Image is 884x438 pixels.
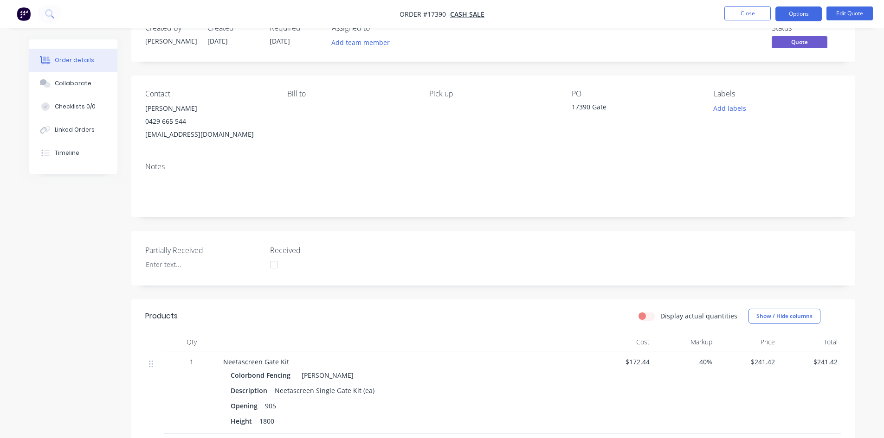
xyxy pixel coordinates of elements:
div: Opening [231,399,261,413]
button: Add team member [332,36,395,49]
span: $172.44 [594,357,650,367]
a: Cash Sale [450,10,484,19]
div: Assigned to [332,24,425,32]
button: Order details [29,49,117,72]
div: Qty [164,333,219,351]
button: Add labels [709,102,751,114]
span: 1 [190,357,194,367]
div: Height [231,414,256,428]
div: Cost [591,333,653,351]
button: Add team member [326,36,394,49]
span: [DATE] [207,37,228,45]
button: Close [724,6,771,20]
div: Created by [145,24,196,32]
div: Markup [653,333,716,351]
div: Labels [714,89,841,98]
div: Bill to [287,89,414,98]
button: Options [775,6,822,21]
span: [DATE] [270,37,290,45]
button: Edit Quote [826,6,873,20]
div: [PERSON_NAME] [145,36,196,46]
div: 905 [261,399,280,413]
div: Linked Orders [55,126,95,134]
span: Neetascreen Gate Kit [223,357,289,366]
img: Factory [17,7,31,21]
span: $241.42 [720,357,775,367]
div: 17390 Gate [572,102,688,115]
div: PO [572,89,699,98]
div: Total [779,333,841,351]
span: Quote [772,36,827,48]
button: Linked Orders [29,118,117,141]
div: Required [270,24,321,32]
div: Contact [145,89,272,98]
div: Neetascreen Single Gate Kit (ea) [271,384,378,397]
div: Status [772,24,841,32]
div: [PERSON_NAME] [145,102,272,115]
div: 0429 665 544 [145,115,272,128]
label: Display actual quantities [660,311,737,321]
button: Collaborate [29,72,117,95]
button: Quote [772,36,827,50]
div: Price [716,333,779,351]
div: Notes [145,162,841,171]
div: Created [207,24,258,32]
div: Colorbond Fencing [231,368,294,382]
button: Show / Hide columns [748,309,820,324]
span: $241.42 [782,357,838,367]
div: Products [145,311,178,322]
span: Order #17390 - [400,10,450,19]
label: Partially Received [145,245,261,256]
div: 1800 [256,414,278,428]
div: Order details [55,56,94,64]
div: Description [231,384,271,397]
div: Checklists 0/0 [55,102,96,111]
div: [PERSON_NAME]0429 665 544[EMAIL_ADDRESS][DOMAIN_NAME] [145,102,272,141]
div: Pick up [429,89,556,98]
div: [PERSON_NAME] [298,368,354,382]
button: Timeline [29,141,117,165]
label: Received [270,245,386,256]
div: Collaborate [55,79,91,88]
div: Timeline [55,149,79,157]
div: [EMAIL_ADDRESS][DOMAIN_NAME] [145,128,272,141]
button: Checklists 0/0 [29,95,117,118]
span: 40% [657,357,712,367]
